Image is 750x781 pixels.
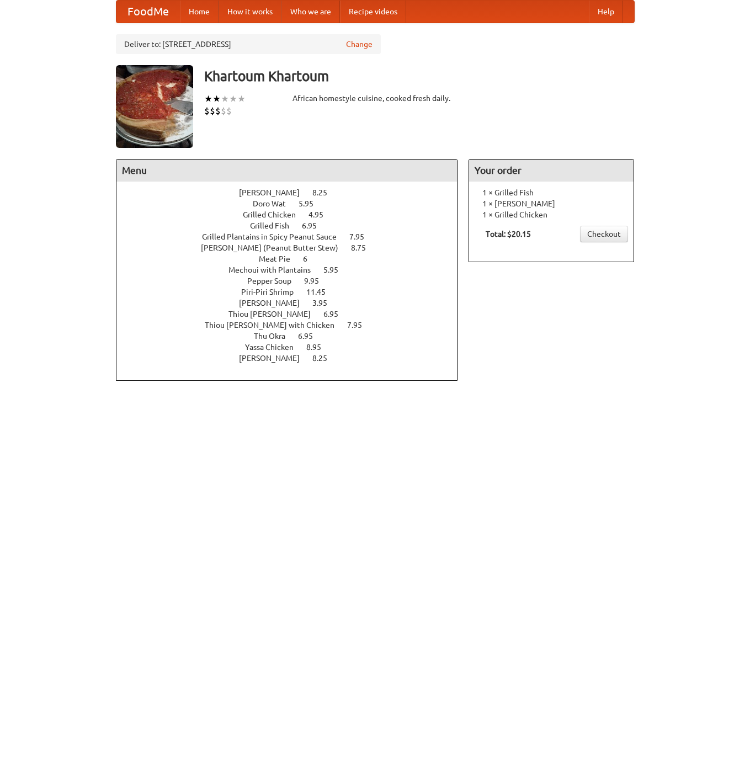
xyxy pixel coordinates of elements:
[302,221,328,230] span: 6.95
[204,105,210,117] li: $
[204,65,635,87] h3: Khartoum Khartoum
[228,265,322,274] span: Mechoui with Plantains
[250,221,337,230] a: Grilled Fish 6.95
[241,288,305,296] span: Piri-Piri Shrimp
[312,188,338,197] span: 8.25
[589,1,623,23] a: Help
[340,1,406,23] a: Recipe videos
[212,93,221,105] li: ★
[298,332,324,341] span: 6.95
[239,299,348,307] a: [PERSON_NAME] 3.95
[304,277,330,285] span: 9.95
[475,187,628,198] li: 1 × Grilled Fish
[202,232,385,241] a: Grilled Plantains in Spicy Peanut Sauce 7.95
[247,277,302,285] span: Pepper Soup
[299,199,325,208] span: 5.95
[239,188,348,197] a: [PERSON_NAME] 8.25
[116,1,180,23] a: FoodMe
[323,265,349,274] span: 5.95
[351,243,377,252] span: 8.75
[201,243,349,252] span: [PERSON_NAME] (Peanut Butter Stew)
[243,210,307,219] span: Grilled Chicken
[241,288,346,296] a: Piri-Piri Shrimp 11.45
[312,354,338,363] span: 8.25
[215,105,221,117] li: $
[239,354,348,363] a: [PERSON_NAME] 8.25
[475,209,628,220] li: 1 × Grilled Chicken
[228,310,359,318] a: Thiou [PERSON_NAME] 6.95
[243,210,344,219] a: Grilled Chicken 4.95
[253,199,334,208] a: Doro Wat 5.95
[259,254,328,263] a: Meat Pie 6
[221,93,229,105] li: ★
[349,232,375,241] span: 7.95
[226,105,232,117] li: $
[292,93,458,104] div: African homestyle cuisine, cooked fresh daily.
[247,277,339,285] a: Pepper Soup 9.95
[202,232,348,241] span: Grilled Plantains in Spicy Peanut Sauce
[245,343,342,352] a: Yassa Chicken 8.95
[229,93,237,105] li: ★
[306,343,332,352] span: 8.95
[210,105,215,117] li: $
[204,93,212,105] li: ★
[116,65,193,148] img: angular.jpg
[281,1,340,23] a: Who we are
[221,105,226,117] li: $
[116,34,381,54] div: Deliver to: [STREET_ADDRESS]
[180,1,219,23] a: Home
[308,210,334,219] span: 4.95
[259,254,301,263] span: Meat Pie
[323,310,349,318] span: 6.95
[205,321,345,330] span: Thiou [PERSON_NAME] with Chicken
[347,321,373,330] span: 7.95
[205,321,382,330] a: Thiou [PERSON_NAME] with Chicken 7.95
[254,332,296,341] span: Thu Okra
[228,310,322,318] span: Thiou [PERSON_NAME]
[245,343,305,352] span: Yassa Chicken
[250,221,300,230] span: Grilled Fish
[253,199,297,208] span: Doro Wat
[306,288,337,296] span: 11.45
[239,188,311,197] span: [PERSON_NAME]
[219,1,281,23] a: How it works
[116,160,458,182] h4: Menu
[303,254,318,263] span: 6
[312,299,338,307] span: 3.95
[346,39,373,50] a: Change
[239,299,311,307] span: [PERSON_NAME]
[475,198,628,209] li: 1 × [PERSON_NAME]
[469,160,634,182] h4: Your order
[486,230,531,238] b: Total: $20.15
[254,332,333,341] a: Thu Okra 6.95
[580,226,628,242] a: Checkout
[239,354,311,363] span: [PERSON_NAME]
[228,265,359,274] a: Mechoui with Plantains 5.95
[201,243,386,252] a: [PERSON_NAME] (Peanut Butter Stew) 8.75
[237,93,246,105] li: ★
